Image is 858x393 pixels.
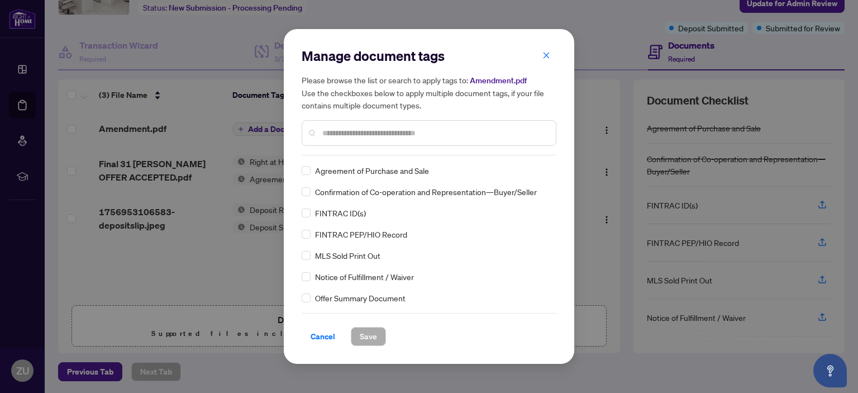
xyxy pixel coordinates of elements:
span: Confirmation of Co-operation and Representation—Buyer/Seller [315,186,537,198]
span: Offer Summary Document [315,292,406,304]
h5: Please browse the list or search to apply tags to: Use the checkboxes below to apply multiple doc... [302,74,556,111]
span: FINTRAC ID(s) [315,207,366,219]
button: Save [351,327,386,346]
span: close [542,51,550,59]
button: Cancel [302,327,344,346]
span: FINTRAC PEP/HIO Record [315,228,407,240]
h2: Manage document tags [302,47,556,65]
span: MLS Sold Print Out [315,249,380,262]
button: Open asap [813,354,847,387]
span: Amendment.pdf [470,75,527,86]
span: Cancel [311,328,335,345]
span: Notice of Fulfillment / Waiver [315,271,414,283]
span: Agreement of Purchase and Sale [315,164,429,177]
